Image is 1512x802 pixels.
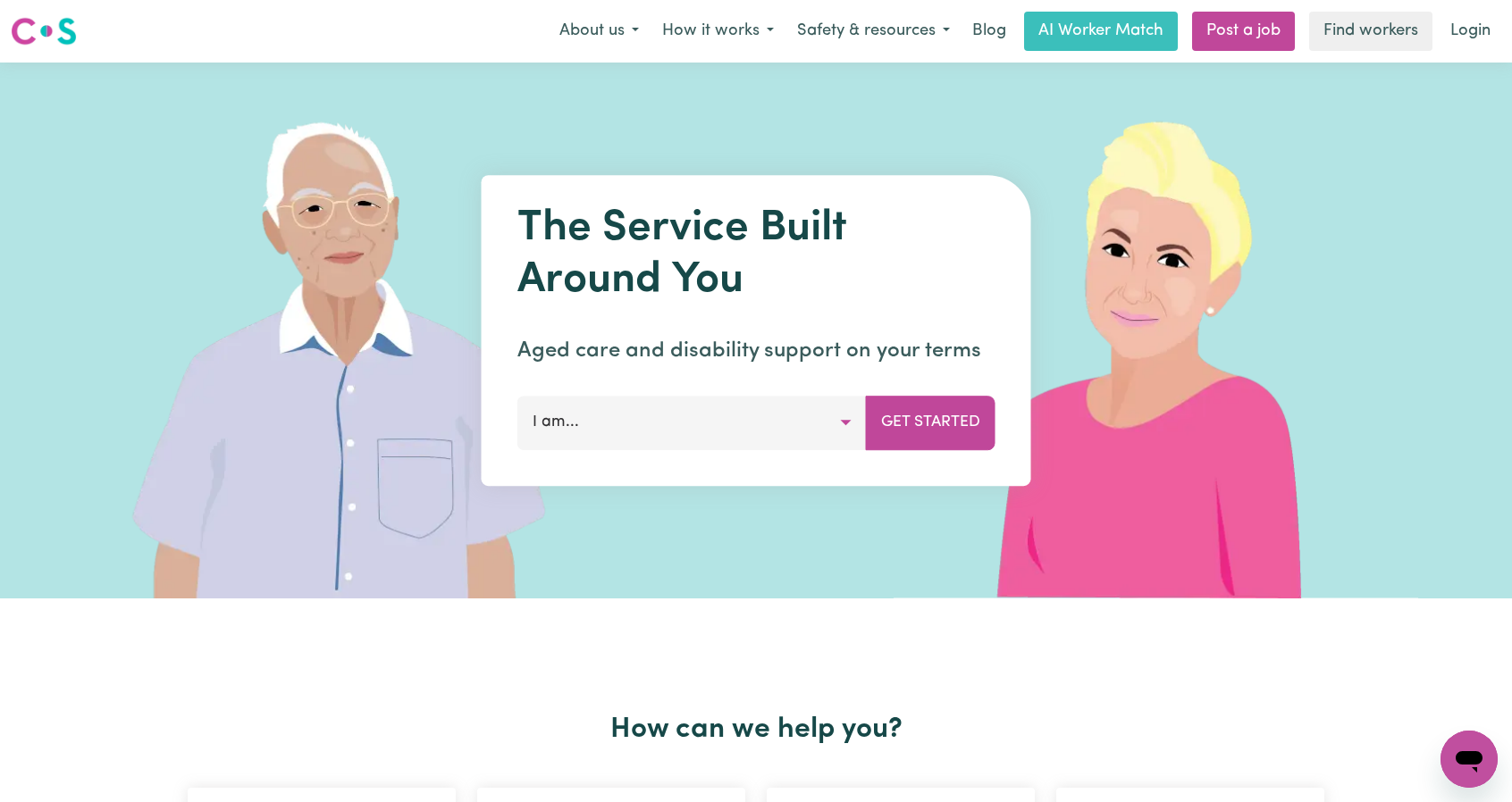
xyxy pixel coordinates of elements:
button: About us [548,13,651,50]
a: Careseekers logo [11,11,77,52]
p: Aged care and disability support on your terms [517,335,995,367]
a: Find workers [1309,12,1432,51]
a: AI Worker Match [1024,12,1178,51]
a: Post a job [1192,12,1295,51]
button: Safety & resources [785,13,962,50]
button: How it works [651,13,785,50]
button: Get Started [866,396,995,449]
iframe: Button to launch messaging window [1441,731,1498,788]
a: Login [1440,12,1501,51]
button: I am... [517,396,867,449]
h2: How can we help you? [177,713,1335,747]
h1: The Service Built Around You [517,204,995,306]
a: Blog [962,12,1017,51]
img: Careseekers logo [11,15,77,47]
